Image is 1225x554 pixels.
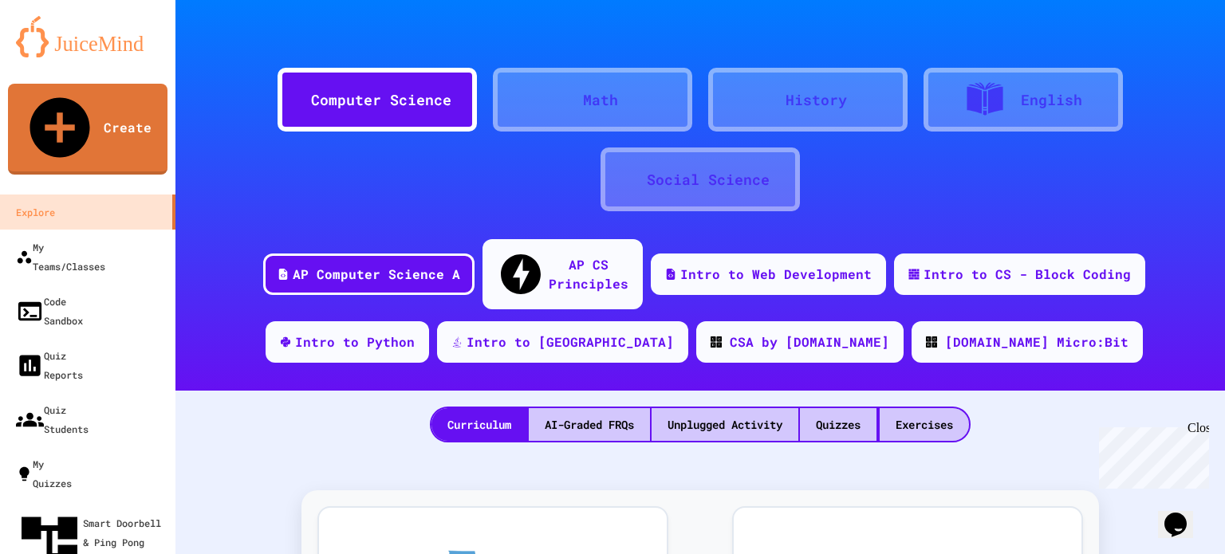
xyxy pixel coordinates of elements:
div: Intro to [GEOGRAPHIC_DATA] [467,332,674,352]
div: My Quizzes [16,454,72,493]
div: Quizzes [800,408,876,441]
div: Exercises [880,408,969,441]
div: Explore [16,202,55,222]
div: Intro to Web Development [680,265,872,284]
div: Social Science [647,169,770,191]
div: Curriculum [431,408,527,441]
a: Create [8,84,167,175]
div: English [1021,89,1082,111]
div: Quiz Reports [16,346,83,384]
div: Math [583,89,618,111]
div: Quiz Students [16,400,89,438]
div: Code Sandbox [16,292,83,330]
img: CODE_logo_RGB.png [926,336,937,348]
img: CODE_logo_RGB.png [711,336,722,348]
iframe: chat widget [1158,490,1209,538]
div: AP Computer Science A [293,265,460,284]
div: CSA by [DOMAIN_NAME] [730,332,889,352]
div: Unplugged Activity [652,408,798,441]
iframe: chat widget [1093,421,1209,489]
img: logo-orange.svg [16,16,160,57]
div: [DOMAIN_NAME] Micro:Bit [945,332,1128,352]
div: AP CS Principles [549,255,628,293]
div: History [786,89,847,111]
div: My Teams/Classes [16,238,105,276]
div: Computer Science [311,89,451,111]
div: Intro to CS - Block Coding [924,265,1131,284]
div: AI-Graded FRQs [529,408,650,441]
div: Chat with us now!Close [6,6,110,101]
div: Intro to Python [295,332,415,352]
